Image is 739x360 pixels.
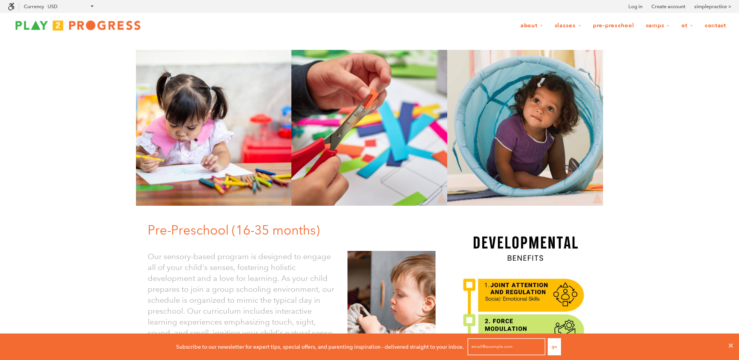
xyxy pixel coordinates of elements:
label: Currency [24,4,44,9]
a: OT [676,18,698,33]
a: simplepractice > [694,3,731,11]
a: Pre-Preschool [588,18,639,33]
button: Go [548,338,561,355]
p: Subscribe to our newsletter for expert tips, special offers, and parenting inspiration - delivere... [176,342,464,351]
a: Classes [550,18,586,33]
a: Contact [700,18,731,33]
input: email@example.com [467,338,545,355]
h1: Pre-Preschool (16-35 months) [148,221,442,239]
a: Log in [628,3,642,11]
a: About [515,18,548,33]
a: Camps [641,18,675,33]
font: Our sensory-based program is designed to engage all of your child's senses, fostering holistic de... [148,252,334,348]
img: Play2Progress logo [8,18,148,33]
a: Create account [651,3,685,11]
